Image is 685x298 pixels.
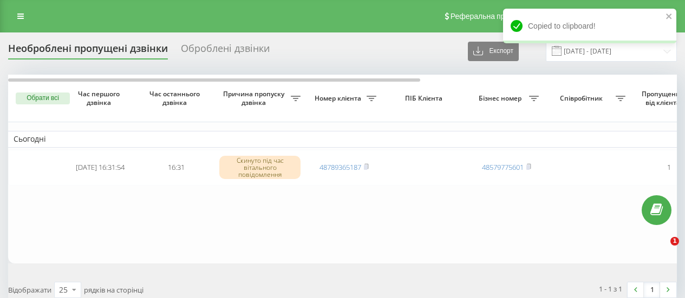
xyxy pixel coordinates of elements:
a: 48579775601 [482,162,524,172]
span: рядків на сторінці [84,285,143,295]
span: 1 [670,237,679,246]
iframe: Intercom live chat [648,237,674,263]
span: Бізнес номер [474,94,529,103]
a: 48789365187 [319,162,361,172]
div: Необроблені пропущені дзвінки [8,43,168,59]
div: Скинуто під час вітального повідомлення [219,156,301,180]
span: Номер клієнта [311,94,367,103]
span: Відображати [8,285,51,295]
div: 25 [59,284,68,295]
div: Copied to clipboard! [503,9,676,43]
span: Час останнього дзвінка [147,90,205,107]
span: Час першого дзвінка [71,90,129,107]
a: 1 [644,282,660,297]
button: Обрати всі [16,92,70,104]
span: Реферальна програма [451,12,530,21]
button: Експорт [468,42,519,61]
span: Співробітник [550,94,616,103]
td: [DATE] 16:31:54 [62,150,138,186]
div: 1 - 1 з 1 [599,283,622,294]
button: close [666,12,673,22]
td: 16:31 [138,150,214,186]
div: Оброблені дзвінки [181,43,270,59]
span: ПІБ Клієнта [391,94,459,103]
span: Причина пропуску дзвінка [219,90,291,107]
